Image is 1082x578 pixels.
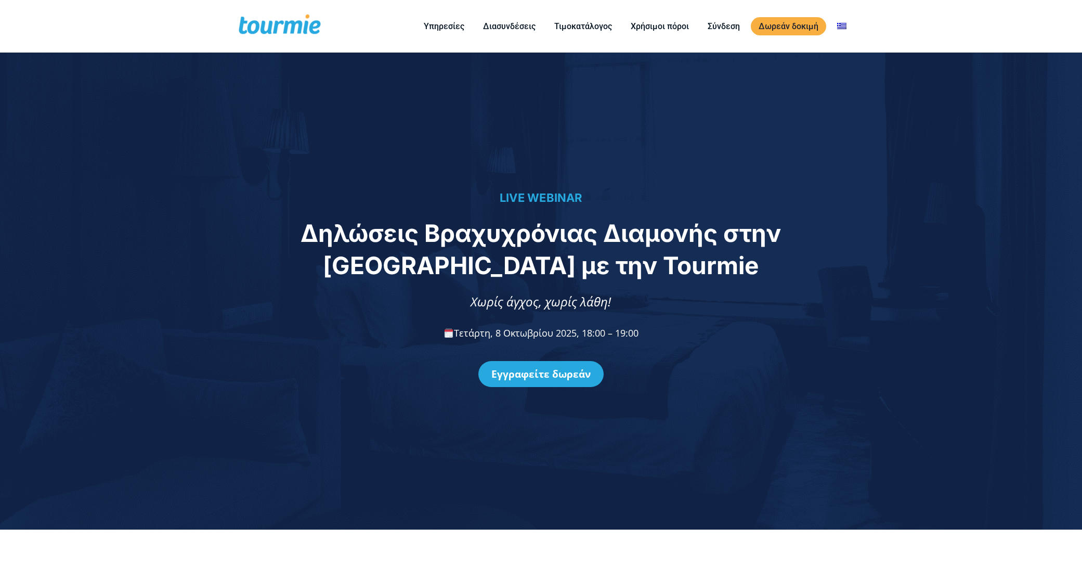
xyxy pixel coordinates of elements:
span: Δηλώσεις Βραχυχρόνιας Διαμονής στην [GEOGRAPHIC_DATA] με την Tourmie [301,219,781,280]
span: LIVE WEBINAR [500,191,582,204]
a: Χρήσιμοι πόροι [623,20,697,33]
span: Χωρίς άγχος, χωρίς λάθη! [471,293,611,310]
a: Υπηρεσίες [416,20,472,33]
span: Τετάρτη, 8 Οκτωβρίου 2025, 18:00 – 19:00 [444,327,639,339]
a: Τιμοκατάλογος [546,20,620,33]
a: Δωρεάν δοκιμή [751,17,826,35]
a: Σύνδεση [700,20,748,33]
a: Διασυνδέσεις [475,20,543,33]
a: Εγγραφείτε δωρεάν [478,361,604,387]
